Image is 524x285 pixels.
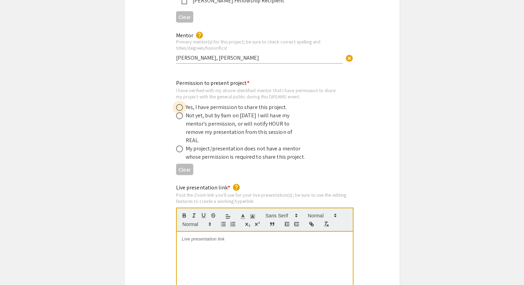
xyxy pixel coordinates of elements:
div: Primary mentor(s) for this project; be sure to check correct spelling and titles/degrees/honorifics! [176,38,342,50]
span: cancel [345,54,353,62]
div: Yes, I have permission to share this project. [186,103,287,111]
mat-label: Permission to present project [176,79,249,86]
button: Clear [176,164,193,175]
mat-icon: help [232,183,240,191]
mat-icon: help [195,31,204,39]
mat-label: Live presentation link [176,184,230,191]
div: Not yet, but by 9am on [DATE] I will have my mentor's permission, or will notify HOUR to remove m... [186,111,306,144]
mat-label: Mentor [176,31,193,39]
div: I have verified with my above identified mentor that I have permission to share my project with t... [176,87,337,99]
iframe: Chat [5,254,29,280]
div: Post the Zoom link you'll use for your live presentation(s); be sure to use the editing features ... [176,191,353,204]
input: Type Here [176,54,342,61]
button: Clear [176,11,193,22]
button: Clear [342,51,356,65]
div: My project/presentation does not have a mentor whose permission is required to share this project. [186,144,306,161]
